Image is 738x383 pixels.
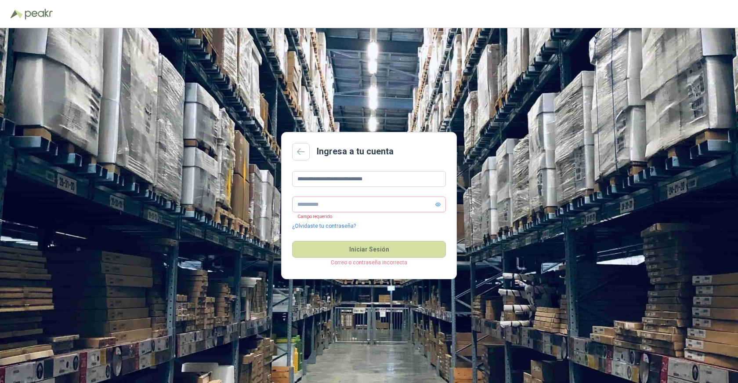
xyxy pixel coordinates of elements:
[435,202,441,207] span: eye
[317,145,394,158] h2: Ingresa a tu cuenta
[11,10,23,18] img: Logo
[292,212,332,220] p: Campo requerido
[25,9,53,19] img: Peakr
[292,241,446,258] button: Iniciar Sesión
[292,259,446,267] p: Correo o contraseña incorrecta
[292,222,356,230] a: ¿Olvidaste tu contraseña?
